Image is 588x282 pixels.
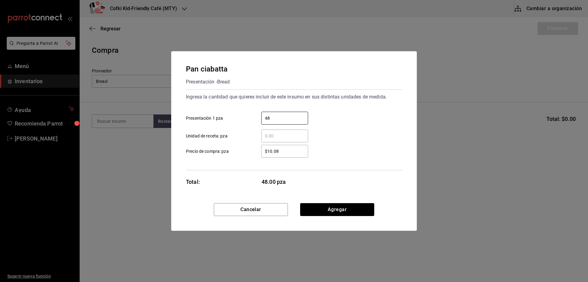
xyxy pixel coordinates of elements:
div: Presentación - Bread [186,77,230,87]
button: Agregar [300,203,374,216]
input: Presentación 1 pza [261,114,308,122]
span: 48.00 pza [262,178,308,186]
span: Precio de compra: pza [186,148,229,155]
button: Cancelar [214,203,288,216]
span: Presentación 1 pza [186,115,223,122]
input: Unidad de receta: pza [261,132,308,140]
span: Unidad de receta: pza [186,133,228,139]
div: Total: [186,178,200,186]
div: Pan ciabatta [186,64,230,75]
div: Ingresa la cantidad que quieres incluir de este insumo en sus distintas unidades de medida. [186,92,402,102]
input: Precio de compra: pza [261,148,308,155]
